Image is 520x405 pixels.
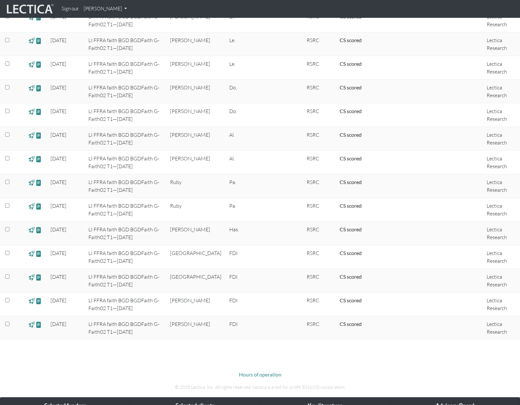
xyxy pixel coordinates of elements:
td: Lectica Research [483,127,520,151]
td: RSRC [303,103,336,127]
td: Lectica Research [483,269,520,293]
td: Do. [225,103,274,127]
a: Completed = assessment has been completed; CS scored = assessment has been CLAS scored; LS scored... [340,155,362,161]
td: LI FFRA faith BGD BGDFaith G-Faith02 T1—[DATE] [85,32,166,56]
td: LI FFRA faith BGD BGDFaith G-Faith02 T1—[DATE] [85,269,166,293]
td: LI FFRA faith BGD BGDFaith G-Faith02 T1—[DATE] [85,198,166,222]
span: view [28,108,35,115]
td: Le. [225,32,274,56]
span: view [28,321,35,328]
span: view [28,132,35,139]
td: LI FFRA faith BGD BGDFaith G-Faith02 T1—[DATE] [85,174,166,198]
a: Completed = assessment has been completed; CS scored = assessment has been CLAS scored; LS scored... [340,108,362,114]
td: [DATE] [47,103,85,127]
td: [DATE] [47,316,85,340]
a: Completed = assessment has been completed; CS scored = assessment has been CLAS scored; LS scored... [340,61,362,67]
td: RSRC [303,56,336,80]
td: Pa. [225,174,274,198]
td: FDI [225,316,274,340]
p: © 2025 Lectica, Inc. All rights reserved. Lectica is a not for profit 501(c)(3) corporation. [80,384,440,391]
span: view [28,297,35,305]
td: [DATE] [47,174,85,198]
span: view [36,202,42,210]
a: Completed = assessment has been completed; CS scored = assessment has been CLAS scored; LS scored... [340,250,362,256]
td: [GEOGRAPHIC_DATA] [166,245,225,269]
td: [DATE] [47,127,85,151]
td: RSRC [303,222,336,245]
span: view [28,61,35,68]
span: view [36,37,42,44]
td: Lectica Research [483,151,520,174]
td: [DATE] [47,32,85,56]
td: [DATE] [47,9,85,32]
span: view [36,226,42,234]
span: view [36,132,42,139]
a: Completed = assessment has been completed; CS scored = assessment has been CLAS scored; LS scored... [340,226,362,232]
td: Do. [225,80,274,103]
td: Ruby [166,198,225,222]
span: view [36,297,42,305]
td: RSRC [303,293,336,316]
td: Ruby [166,174,225,198]
span: view [28,273,35,281]
td: [DATE] [47,269,85,293]
td: Lectica Research [483,174,520,198]
td: Al. [225,151,274,174]
td: LI FFRA faith BGD BGDFaith G-Faith02 T1—[DATE] [85,316,166,340]
td: [DATE] [47,80,85,103]
a: Sign out [59,3,81,15]
span: view [36,179,42,186]
td: [PERSON_NAME] [166,293,225,316]
td: [DATE] [47,56,85,80]
a: Hours of operation [239,371,281,377]
td: [PERSON_NAME] [166,56,225,80]
td: Lectica Research [483,245,520,269]
td: RSRC [303,9,336,32]
td: LI FFRA faith BGD BGDFaith G-Faith02 T1—[DATE] [85,9,166,32]
span: view [28,84,35,92]
td: LI FFRA faith BGD BGDFaith G-Faith02 T1—[DATE] [85,103,166,127]
span: view [28,179,35,186]
td: [DATE] [47,245,85,269]
span: view [28,155,35,163]
td: [PERSON_NAME] [166,316,225,340]
a: Completed = assessment has been completed; CS scored = assessment has been CLAS scored; LS scored... [340,179,362,185]
a: [PERSON_NAME] [81,3,130,15]
span: view [36,108,42,115]
td: Pa. [225,198,274,222]
td: RSRC [303,151,336,174]
span: view [36,155,42,163]
a: Completed = assessment has been completed; CS scored = assessment has been CLAS scored; LS scored... [340,132,362,138]
td: Lectica Research [483,222,520,245]
td: Lectica Research [483,80,520,103]
span: view [36,321,42,328]
td: Al. [225,127,274,151]
a: Completed = assessment has been completed; CS scored = assessment has been CLAS scored; LS scored... [340,84,362,90]
td: Lectica Research [483,56,520,80]
td: [PERSON_NAME] [166,32,225,56]
td: [GEOGRAPHIC_DATA] [166,269,225,293]
td: RSRC [303,198,336,222]
td: [DATE] [47,198,85,222]
a: Completed = assessment has been completed; CS scored = assessment has been CLAS scored; LS scored... [340,37,362,43]
td: Lectica Research [483,9,520,32]
td: [PERSON_NAME] [166,9,225,32]
td: LI FFRA faith BGD BGDFaith G-Faith02 T1—[DATE] [85,127,166,151]
td: LI FFRA faith BGD BGDFaith G-Faith02 T1—[DATE] [85,151,166,174]
a: Completed = assessment has been completed; CS scored = assessment has been CLAS scored; LS scored... [340,321,362,327]
td: Lectica Research [483,103,520,127]
td: [DATE] [47,293,85,316]
span: view [28,250,35,257]
a: Completed = assessment has been completed; CS scored = assessment has been CLAS scored; LS scored... [340,273,362,280]
td: Lectica Research [483,32,520,56]
td: [PERSON_NAME] [166,222,225,245]
td: LI FFRA faith BGD BGDFaith G-Faith02 T1—[DATE] [85,293,166,316]
td: [PERSON_NAME] [166,103,225,127]
td: [DATE] [47,222,85,245]
td: Has. [225,222,274,245]
span: view [28,202,35,210]
span: view [36,250,42,257]
span: view [28,226,35,234]
td: [PERSON_NAME] [166,80,225,103]
span: view [36,273,42,281]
